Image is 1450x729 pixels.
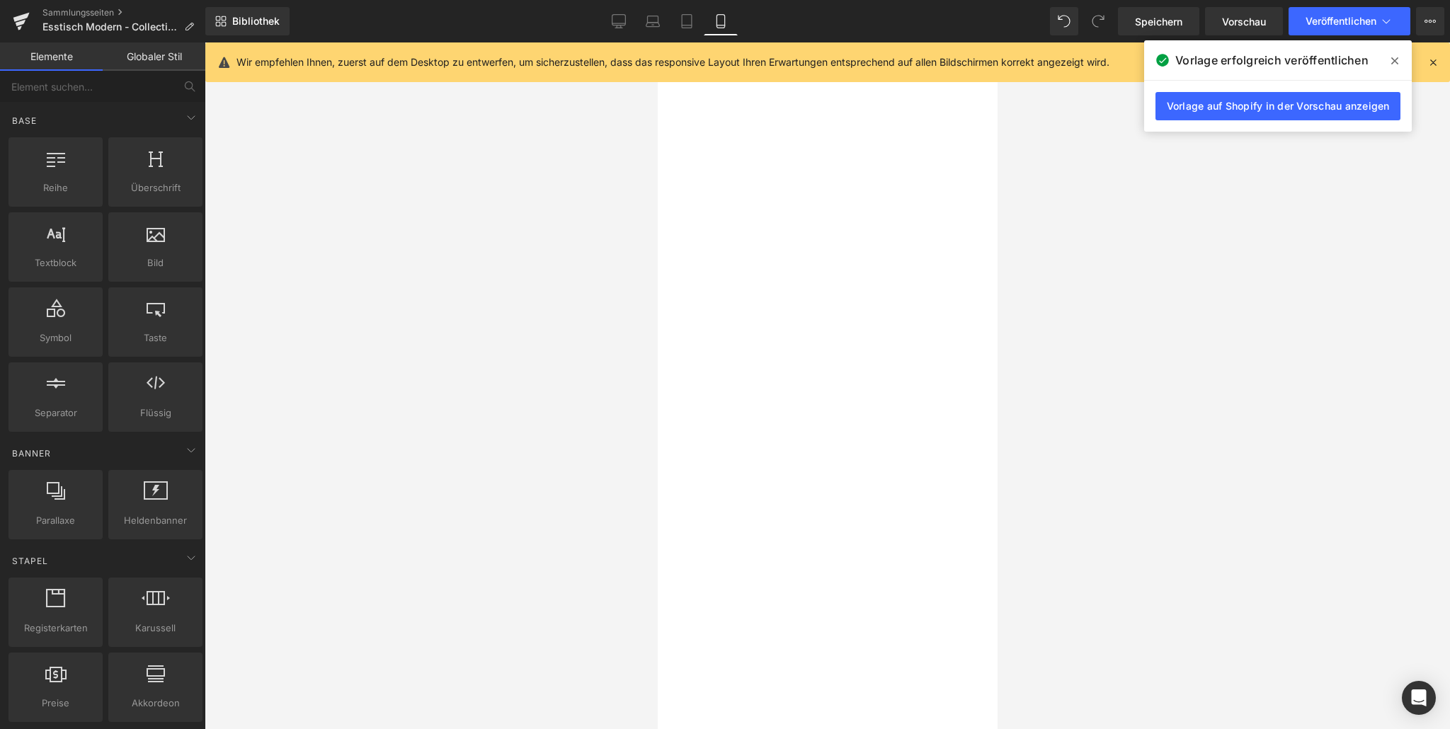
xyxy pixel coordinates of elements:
[42,21,179,33] font: Esstisch Modern - Collection
[236,56,1109,68] font: Wir empfehlen Ihnen, zuerst auf dem Desktop zu entwerfen, um sicherzustellen, dass das responsive...
[1175,53,1369,67] font: Vorlage erfolgreich veröffentlichen
[1167,100,1390,112] font: Vorlage auf Shopify in der Vorschau anzeigen
[1205,7,1283,35] a: Vorschau
[147,257,164,268] font: Bild
[1402,681,1436,715] div: Öffnen Sie den Intercom Messenger
[704,7,738,35] a: Mobile
[1289,7,1410,35] button: Veröffentlichen
[232,15,280,27] font: Bibliothek
[131,182,181,193] font: Überschrift
[1084,7,1112,35] button: Wiederholen
[1222,16,1266,28] font: Vorschau
[132,697,180,708] font: Akkordeon
[1416,7,1444,35] button: Mehr
[1155,92,1400,120] a: Vorlage auf Shopify in der Vorschau anzeigen
[12,556,48,566] font: Stapel
[1306,15,1376,27] font: Veröffentlichen
[127,50,182,62] font: Globaler Stil
[42,7,205,18] a: Sammlungsseiten
[670,7,704,35] a: Tablette
[35,257,76,268] font: Textblock
[35,407,77,418] font: Separator
[602,7,636,35] a: Desktop
[124,515,187,526] font: Heldenbanner
[12,448,51,459] font: Banner
[24,622,88,633] font: Registerkarten
[12,115,37,126] font: Base
[30,50,73,62] font: Elemente
[1050,7,1078,35] button: Rückgängig machen
[140,407,171,418] font: Flüssig
[43,182,68,193] font: Reihe
[42,7,114,18] font: Sammlungsseiten
[144,332,167,343] font: Taste
[36,515,75,526] font: Parallaxe
[40,332,72,343] font: Symbol
[42,697,69,708] font: Preise
[636,7,670,35] a: Laptop
[1135,16,1182,28] font: Speichern
[205,7,290,35] a: Neue Bibliothek
[135,622,176,633] font: Karussell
